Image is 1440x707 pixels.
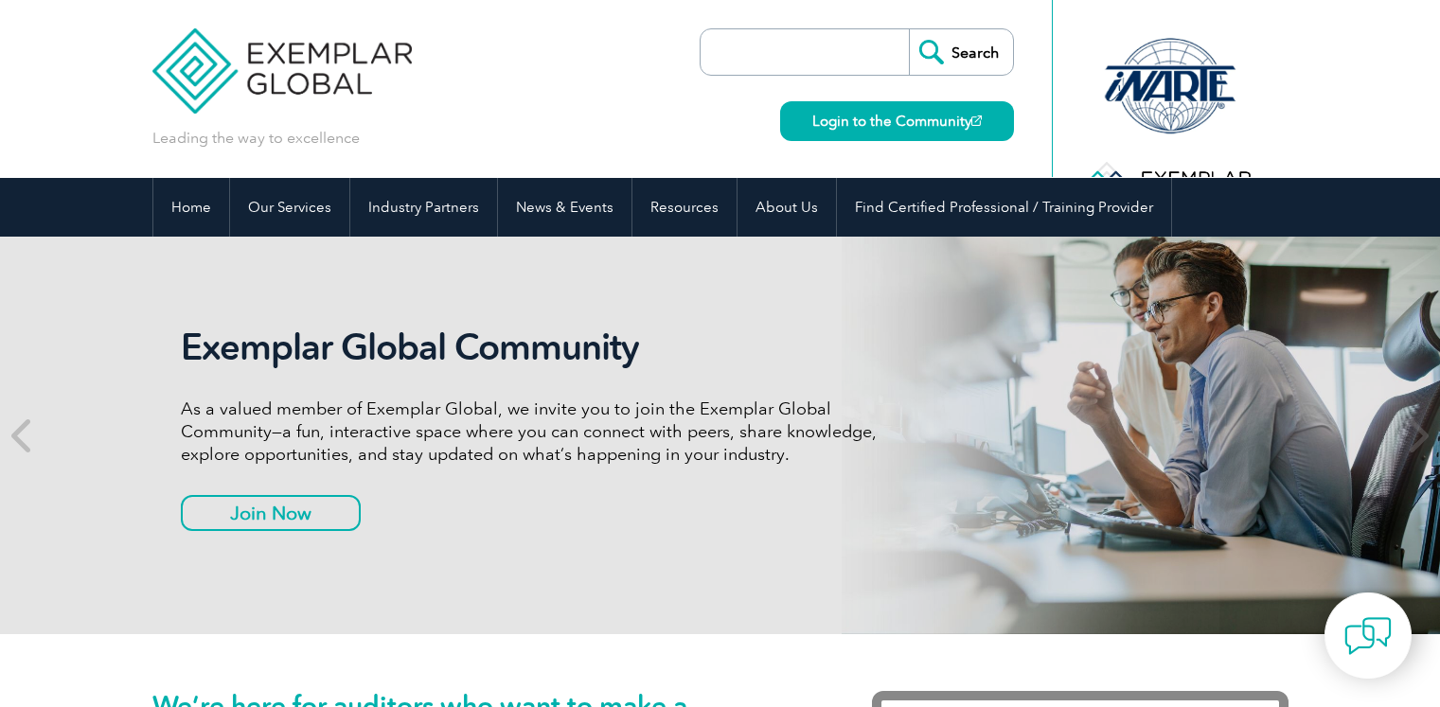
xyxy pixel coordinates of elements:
[632,178,737,237] a: Resources
[837,178,1171,237] a: Find Certified Professional / Training Provider
[909,29,1013,75] input: Search
[181,495,361,531] a: Join Now
[230,178,349,237] a: Our Services
[152,128,360,149] p: Leading the way to excellence
[350,178,497,237] a: Industry Partners
[498,178,631,237] a: News & Events
[181,398,891,466] p: As a valued member of Exemplar Global, we invite you to join the Exemplar Global Community—a fun,...
[738,178,836,237] a: About Us
[971,115,982,126] img: open_square.png
[181,326,891,369] h2: Exemplar Global Community
[153,178,229,237] a: Home
[1344,612,1392,660] img: contact-chat.png
[780,101,1014,141] a: Login to the Community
